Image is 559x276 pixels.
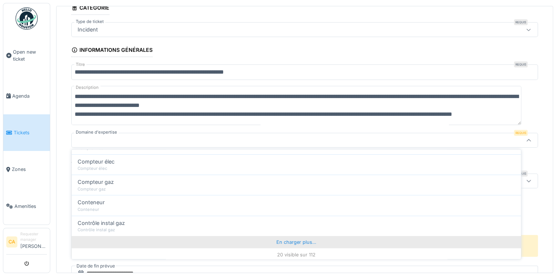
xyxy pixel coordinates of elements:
a: Zones [3,151,50,188]
div: Compteur gaz [78,186,515,192]
div: Conteneur [78,206,515,213]
label: Date de fin prévue [76,262,116,270]
div: Requis [514,19,528,25]
label: Titre [74,61,86,68]
span: Conteneur [78,199,105,207]
div: Incident [75,26,101,34]
a: Open new ticket [3,34,50,78]
a: CA Requester manager[PERSON_NAME] [6,231,47,255]
div: 20 visible sur 112 [72,248,521,262]
span: Open new ticket [13,48,47,63]
span: Tickets [14,129,47,136]
a: Tickets [3,114,50,151]
li: [PERSON_NAME] [20,231,47,253]
li: CA [6,236,17,248]
div: Compteur élec [78,165,515,172]
img: Badge_color-CXgf-gQk.svg [16,7,38,30]
div: Compteur eau [78,145,515,151]
div: Requis [514,61,528,67]
span: Zones [12,166,47,173]
span: Amenities [14,203,47,210]
span: Agenda [12,92,47,100]
div: Informations générales [71,44,153,57]
a: Amenities [3,188,50,225]
label: Type de ticket [74,18,105,25]
div: Requester manager [20,231,47,243]
div: Requis [514,130,528,136]
div: Catégorie [71,2,109,15]
span: Compteur gaz [78,178,114,186]
label: Domaine d'expertise [74,129,119,135]
a: Agenda [3,78,50,114]
span: Compteur élec [78,158,115,166]
div: En charger plus… [72,236,521,248]
div: Contrôle instal gaz [78,227,515,233]
span: Contrôle instal gaz [78,219,125,227]
label: Description [74,83,100,92]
